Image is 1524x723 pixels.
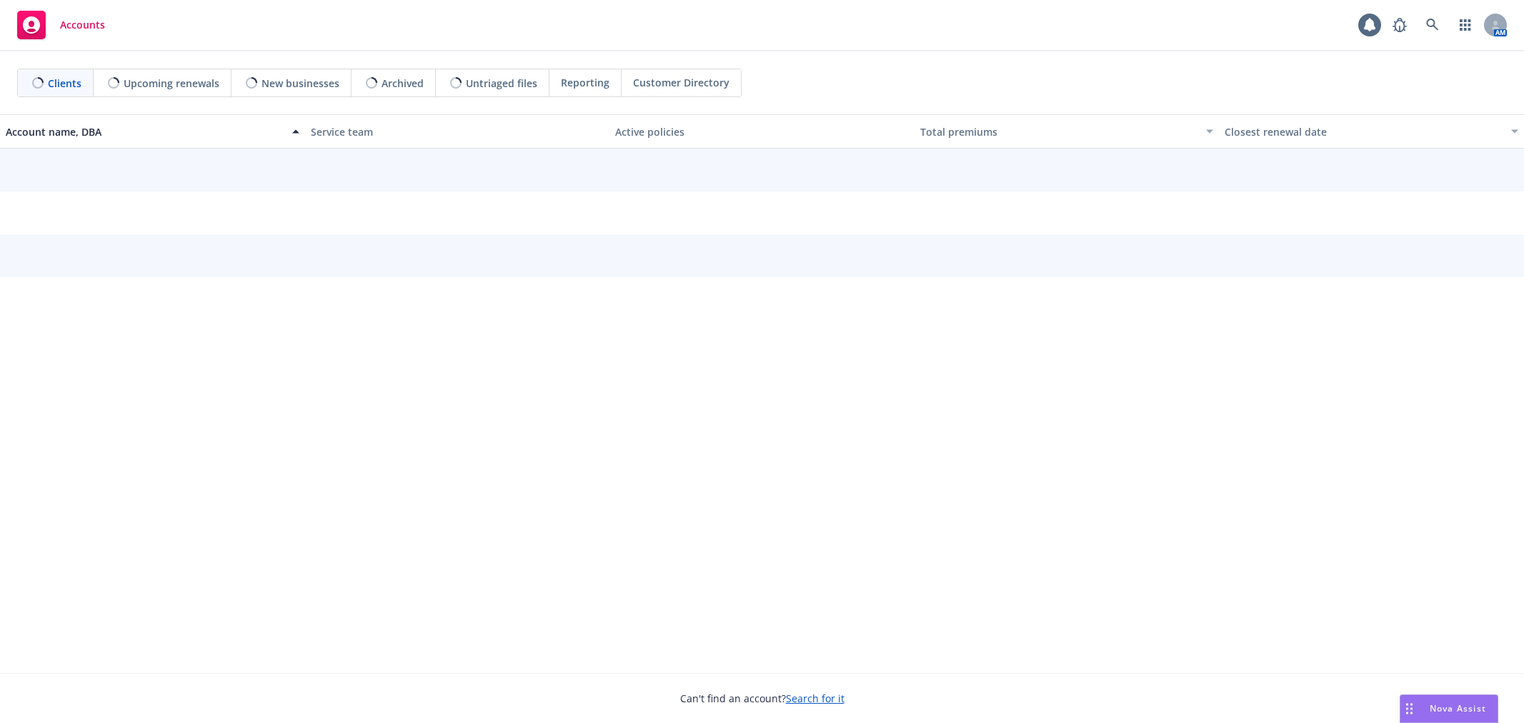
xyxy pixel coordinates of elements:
div: Total premiums [920,124,1198,139]
a: Search for it [786,692,845,705]
button: Service team [305,114,610,149]
div: Account name, DBA [6,124,284,139]
span: Untriaged files [466,76,537,91]
button: Total premiums [915,114,1220,149]
a: Search [1418,11,1447,39]
a: Switch app [1451,11,1480,39]
span: Archived [382,76,424,91]
button: Active policies [609,114,915,149]
div: Drag to move [1400,695,1418,722]
span: Nova Assist [1430,702,1486,714]
span: Accounts [60,19,105,31]
button: Nova Assist [1400,694,1498,723]
span: Customer Directory [633,75,729,90]
div: Closest renewal date [1225,124,1503,139]
button: Closest renewal date [1219,114,1524,149]
span: New businesses [262,76,339,91]
a: Accounts [11,5,111,45]
div: Service team [311,124,604,139]
a: Report a Bug [1385,11,1414,39]
span: Clients [48,76,81,91]
span: Reporting [561,75,609,90]
span: Upcoming renewals [124,76,219,91]
span: Can't find an account? [680,691,845,706]
div: Active policies [615,124,909,139]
